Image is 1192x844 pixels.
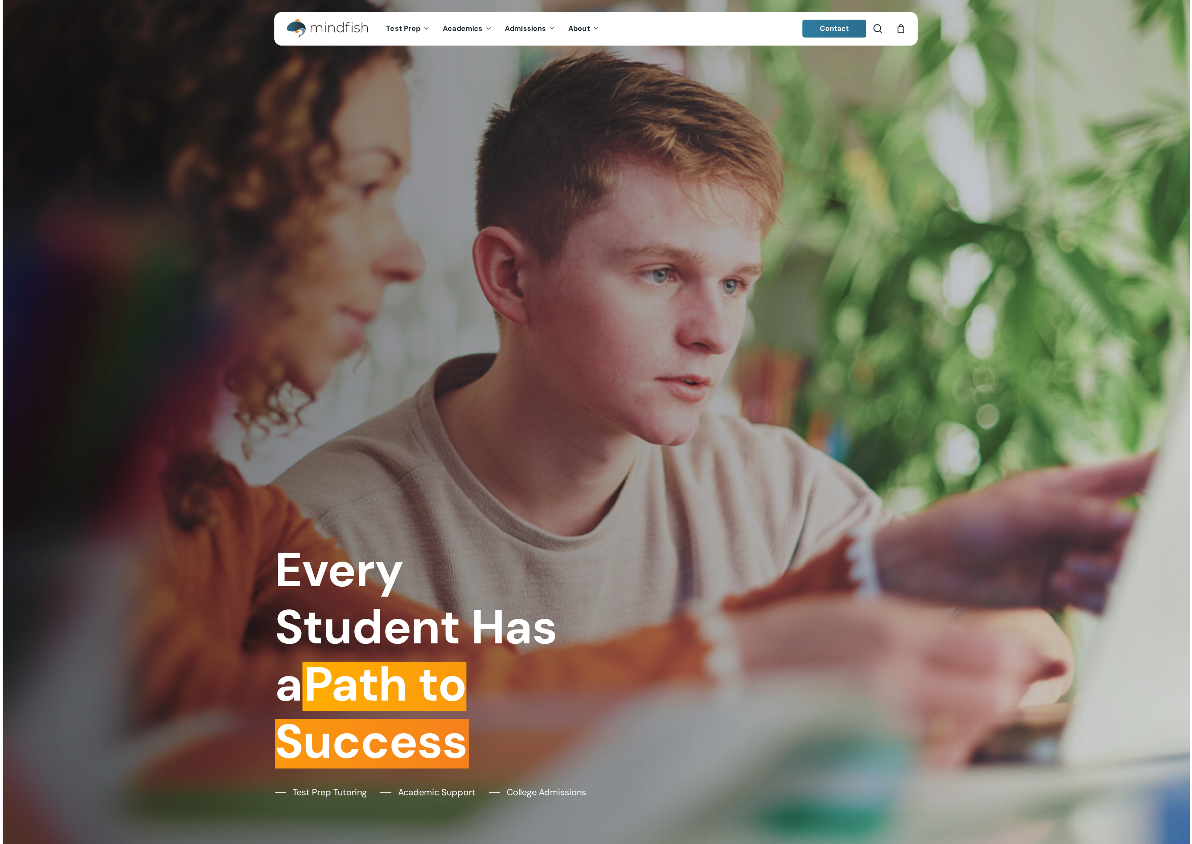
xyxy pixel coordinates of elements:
a: About [562,25,606,33]
a: Test Prep Tutoring [275,785,367,799]
span: About [568,24,590,33]
span: Test Prep [386,24,420,33]
span: Academics [443,24,483,33]
a: College Admissions [489,785,586,799]
span: Test Prep Tutoring [293,785,367,799]
h1: Every Student Has a [275,542,590,770]
span: Contact [820,24,849,33]
a: Test Prep [379,25,436,33]
a: Admissions [498,25,562,33]
span: Academic Support [398,785,475,799]
nav: Main Menu [379,12,605,46]
span: College Admissions [507,785,586,799]
em: Path to Success [275,653,469,773]
a: Academic Support [380,785,475,799]
span: Admissions [505,24,546,33]
header: Main Menu [274,12,918,46]
a: Contact [802,20,867,38]
a: Academics [436,25,498,33]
